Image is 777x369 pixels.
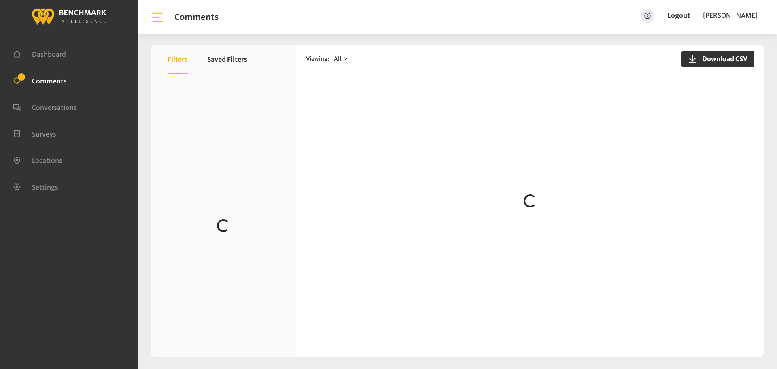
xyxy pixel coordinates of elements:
a: Logout [667,11,690,19]
a: Dashboard [13,49,66,58]
a: [PERSON_NAME] [703,9,758,23]
button: Download CSV [681,51,754,67]
span: Dashboard [32,50,66,58]
a: Surveys [13,129,56,137]
img: bar [151,10,165,24]
span: Settings [32,183,58,191]
a: Comments [13,76,67,84]
a: Locations [13,156,62,164]
span: Locations [32,156,62,164]
span: Conversations [32,103,77,111]
a: Logout [667,9,690,23]
button: Saved Filters [207,45,247,74]
span: [PERSON_NAME] [703,11,758,19]
span: Download CSV [697,54,747,64]
span: Comments [32,77,67,85]
a: Conversations [13,102,77,111]
h1: Comments [174,12,219,22]
a: Settings [13,182,58,190]
button: Filters [168,45,188,74]
span: Surveys [32,130,56,138]
img: benchmark [31,6,106,26]
span: All [334,55,341,62]
span: Viewing: [306,55,329,63]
